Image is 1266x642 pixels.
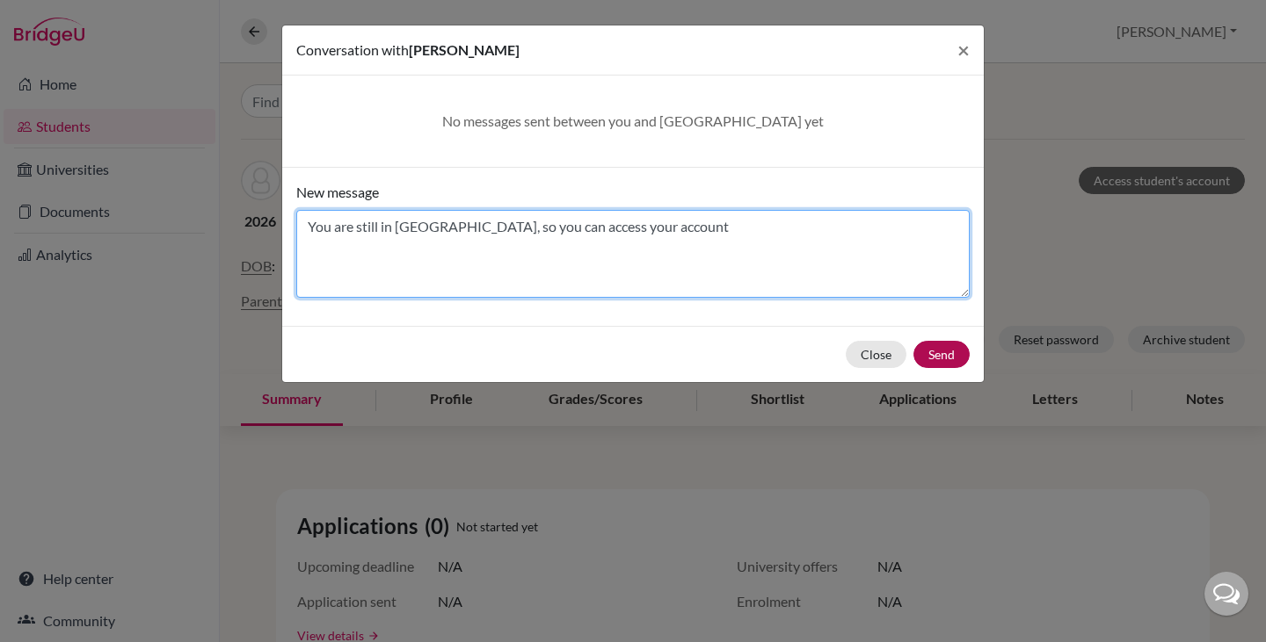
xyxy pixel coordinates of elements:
span: [PERSON_NAME] [409,41,520,58]
button: Close [846,341,906,368]
div: No messages sent between you and [GEOGRAPHIC_DATA] yet [317,111,949,132]
span: Help [40,12,76,28]
span: × [957,37,970,62]
button: Send [913,341,970,368]
button: Close [943,25,984,75]
label: New message [296,182,379,203]
span: Conversation with [296,41,409,58]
